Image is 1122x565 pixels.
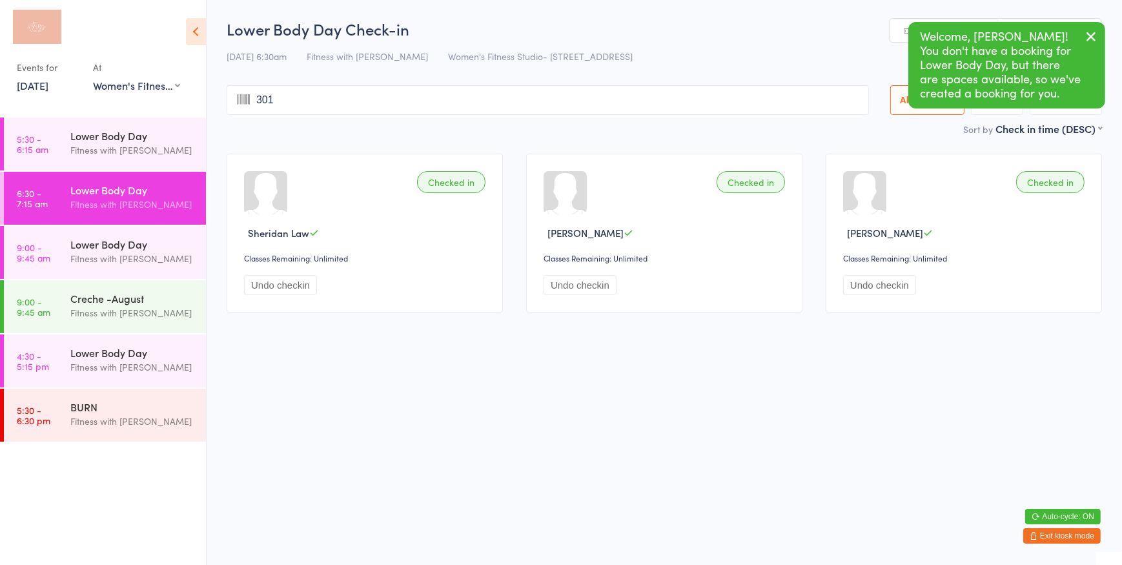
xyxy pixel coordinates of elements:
div: Checked in [417,171,485,193]
div: Fitness with [PERSON_NAME] [70,305,195,320]
div: Lower Body Day [70,237,195,251]
a: 9:00 -9:45 amLower Body DayFitness with [PERSON_NAME] [4,226,206,279]
span: [DATE] 6:30am [227,50,287,63]
button: All Bookings [890,85,965,115]
span: [PERSON_NAME] [847,226,923,240]
button: Undo checkin [544,275,617,295]
div: Classes Remaining: Unlimited [843,252,1088,263]
span: Fitness with [PERSON_NAME] [307,50,428,63]
span: [PERSON_NAME] [547,226,624,240]
div: Fitness with [PERSON_NAME] [70,143,195,158]
a: 5:30 -6:30 pmBURNFitness with [PERSON_NAME] [4,389,206,442]
a: [DATE] [17,78,48,92]
a: 4:30 -5:15 pmLower Body DayFitness with [PERSON_NAME] [4,334,206,387]
time: 5:30 - 6:15 am [17,134,48,154]
time: 9:00 - 9:45 am [17,242,50,263]
time: 5:30 - 6:30 pm [17,405,50,426]
div: Fitness with [PERSON_NAME] [70,414,195,429]
div: Lower Body Day [70,183,195,197]
span: Sheridan Law [248,226,309,240]
time: 4:30 - 5:15 pm [17,351,49,371]
div: Welcome, [PERSON_NAME]! You don't have a booking for Lower Body Day, but there are spaces availab... [908,22,1105,108]
img: Fitness with Zoe [13,10,61,44]
div: Checked in [717,171,785,193]
a: 6:30 -7:15 amLower Body DayFitness with [PERSON_NAME] [4,172,206,225]
div: Fitness with [PERSON_NAME] [70,251,195,266]
button: Undo checkin [244,275,317,295]
div: Lower Body Day [70,128,195,143]
time: 9:00 - 9:45 am [17,296,50,317]
div: Lower Body Day [70,345,195,360]
button: Undo checkin [843,275,916,295]
button: Exit kiosk mode [1023,528,1101,544]
div: Classes Remaining: Unlimited [544,252,789,263]
time: 6:30 - 7:15 am [17,188,48,209]
div: Women's Fitness Studio- [STREET_ADDRESS] [93,78,180,92]
div: Checked in [1016,171,1085,193]
button: Auto-cycle: ON [1025,509,1101,524]
div: Creche -August [70,291,195,305]
div: Fitness with [PERSON_NAME] [70,197,195,212]
span: Women's Fitness Studio- [STREET_ADDRESS] [448,50,633,63]
div: Classes Remaining: Unlimited [244,252,489,263]
div: At [93,57,180,78]
div: Check in time (DESC) [995,121,1102,136]
div: Fitness with [PERSON_NAME] [70,360,195,375]
div: Events for [17,57,80,78]
input: Search [227,85,869,115]
h2: Lower Body Day Check-in [227,18,1102,39]
label: Sort by [963,123,993,136]
a: 9:00 -9:45 amCreche -AugustFitness with [PERSON_NAME] [4,280,206,333]
div: BURN [70,400,195,414]
a: 5:30 -6:15 amLower Body DayFitness with [PERSON_NAME] [4,118,206,170]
